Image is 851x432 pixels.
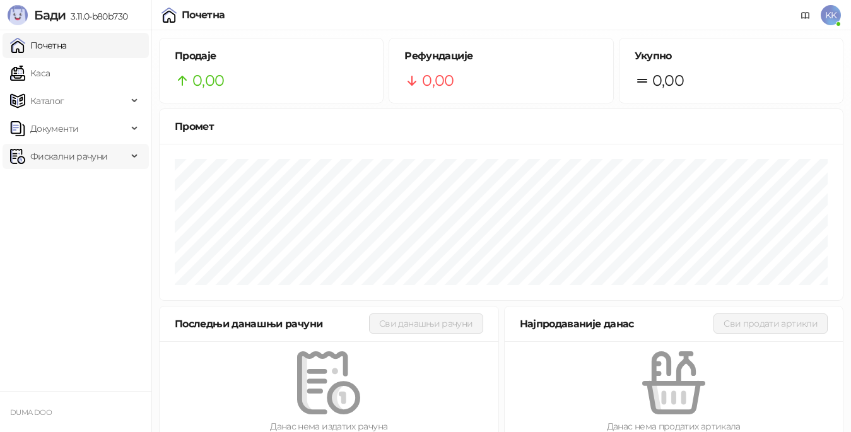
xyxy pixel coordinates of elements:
[175,316,369,332] div: Последњи данашњи рачуни
[8,5,28,25] img: Logo
[30,144,107,169] span: Фискални рачуни
[192,69,224,93] span: 0,00
[520,316,714,332] div: Најпродаваније данас
[713,313,828,334] button: Сви продати артикли
[182,10,225,20] div: Почетна
[30,88,64,114] span: Каталог
[652,69,684,93] span: 0,00
[10,408,52,417] small: DUMA DOO
[635,49,828,64] h5: Укупно
[34,8,66,23] span: Бади
[10,61,50,86] a: Каса
[175,119,828,134] div: Промет
[10,33,67,58] a: Почетна
[175,49,368,64] h5: Продаје
[422,69,454,93] span: 0,00
[821,5,841,25] span: KK
[404,49,597,64] h5: Рефундације
[66,11,127,22] span: 3.11.0-b80b730
[369,313,483,334] button: Сви данашњи рачуни
[30,116,78,141] span: Документи
[795,5,816,25] a: Документација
